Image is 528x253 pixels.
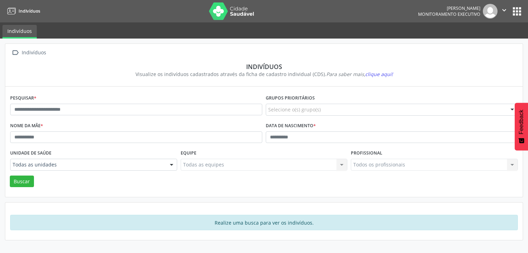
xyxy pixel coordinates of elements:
[483,4,498,19] img: img
[5,5,40,17] a: Indivíduos
[10,93,36,104] label: Pesquisar
[266,93,315,104] label: Grupos prioritários
[351,148,382,159] label: Profissional
[10,48,47,58] a:  Indivíduos
[518,110,524,134] span: Feedback
[15,63,513,70] div: Indivíduos
[13,161,163,168] span: Todas as unidades
[15,70,513,78] div: Visualize os indivíduos cadastrados através da ficha de cadastro individual (CDS).
[268,106,321,113] span: Selecione o(s) grupo(s)
[10,148,51,159] label: Unidade de saúde
[20,48,47,58] div: Indivíduos
[500,6,508,14] i: 
[10,215,518,230] div: Realize uma busca para ver os indivíduos.
[365,71,393,77] span: clique aqui!
[418,5,480,11] div: [PERSON_NAME]
[181,148,196,159] label: Equipe
[19,8,40,14] span: Indivíduos
[2,25,37,39] a: Indivíduos
[266,121,316,131] label: Data de nascimento
[511,5,523,18] button: apps
[10,48,20,58] i: 
[515,103,528,150] button: Feedback - Mostrar pesquisa
[326,71,393,77] i: Para saber mais,
[10,176,34,187] button: Buscar
[418,11,480,17] span: Monitoramento Executivo
[10,121,43,131] label: Nome da mãe
[498,4,511,19] button: 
